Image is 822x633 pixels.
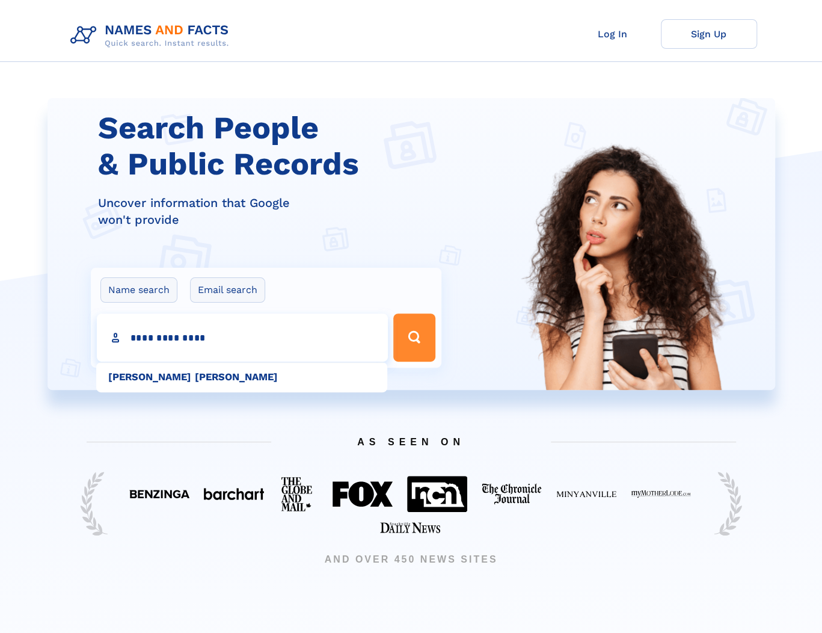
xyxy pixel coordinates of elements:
[69,422,754,462] span: AS SEEN ON
[380,522,440,533] img: Featured on Starkville Daily News
[190,277,265,303] label: Email search
[129,490,189,498] img: Featured on Benzinga
[98,110,449,182] h1: Search People & Public Records
[66,19,239,52] img: Logo Names and Facts
[100,277,177,303] label: Name search
[108,371,191,383] b: [PERSON_NAME]
[631,490,691,498] img: Featured on My Mother Lode
[393,313,435,362] button: Search Button
[204,488,264,499] img: Featured on BarChart
[565,19,661,49] a: Log In
[661,19,757,49] a: Sign Up
[514,141,736,450] img: Search People and Public records
[333,481,393,507] img: Featured on FOX 40
[98,194,449,228] div: Uncover information that Google won't provide
[482,483,542,505] img: Featured on The Chronicle Journal
[556,490,616,498] img: Featured on Minyanville
[69,552,754,567] span: AND OVER 450 NEWS SITES
[278,474,318,514] img: Featured on The Globe And Mail
[97,313,388,362] input: search input
[195,371,278,383] b: [PERSON_NAME]
[407,476,467,511] img: Featured on NCN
